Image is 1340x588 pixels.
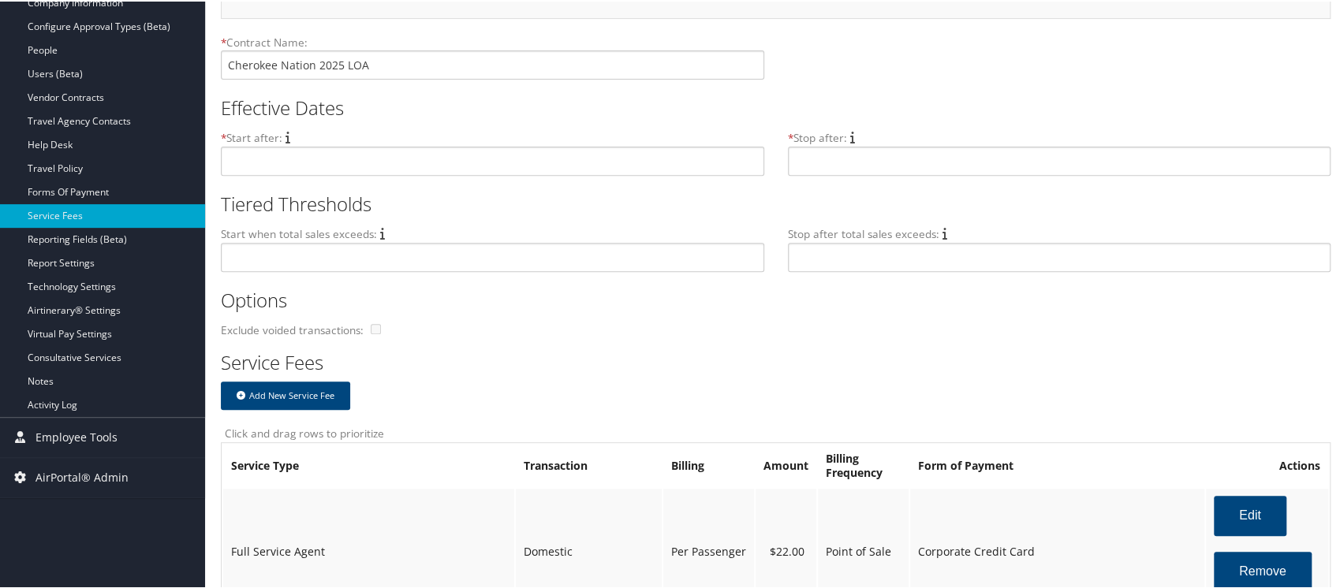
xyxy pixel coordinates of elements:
[663,443,754,486] th: Billing
[221,285,1319,312] h2: Options
[221,93,1319,120] h2: Effective Dates
[516,443,662,486] th: Transaction
[671,542,746,557] span: Per Passenger
[221,380,350,408] button: Add New Service Fee
[826,542,891,557] span: Point of Sale
[818,443,909,486] th: Billing Frequency
[221,128,282,144] label: Start after:
[221,424,1319,440] label: Click and drag rows to prioritize
[221,33,764,49] label: Contract Name:
[756,443,816,486] th: Amount
[223,443,514,486] th: Service Type
[221,189,1319,216] h2: Tiered Thresholds
[910,443,1204,486] th: Form of Payment
[35,416,118,456] span: Employee Tools
[221,49,764,78] input: Name is required.
[1206,443,1328,486] th: Actions
[221,225,377,240] label: Start when total sales exceeds:
[788,225,939,240] label: Stop after total sales exceeds:
[221,321,368,337] label: Exclude voided transactions:
[221,348,1319,374] h2: Service Fees
[35,456,129,496] span: AirPortal® Admin
[1214,494,1286,534] button: Edit
[788,128,847,144] label: Stop after:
